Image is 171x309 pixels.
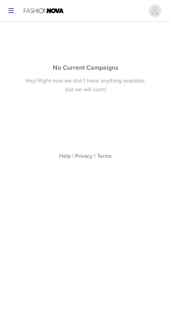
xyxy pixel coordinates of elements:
div: Hey! Right now we don't have anything available, but we will soon! [24,77,147,94]
div: avatar [151,4,159,17]
img: Fashion Nova Logo [24,2,64,20]
a: Terms [97,153,112,159]
a: Help [59,153,71,159]
span: | [94,153,95,159]
div: No Current Campaigns [24,63,147,73]
a: Privacy [75,153,93,159]
span: | [72,153,74,159]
